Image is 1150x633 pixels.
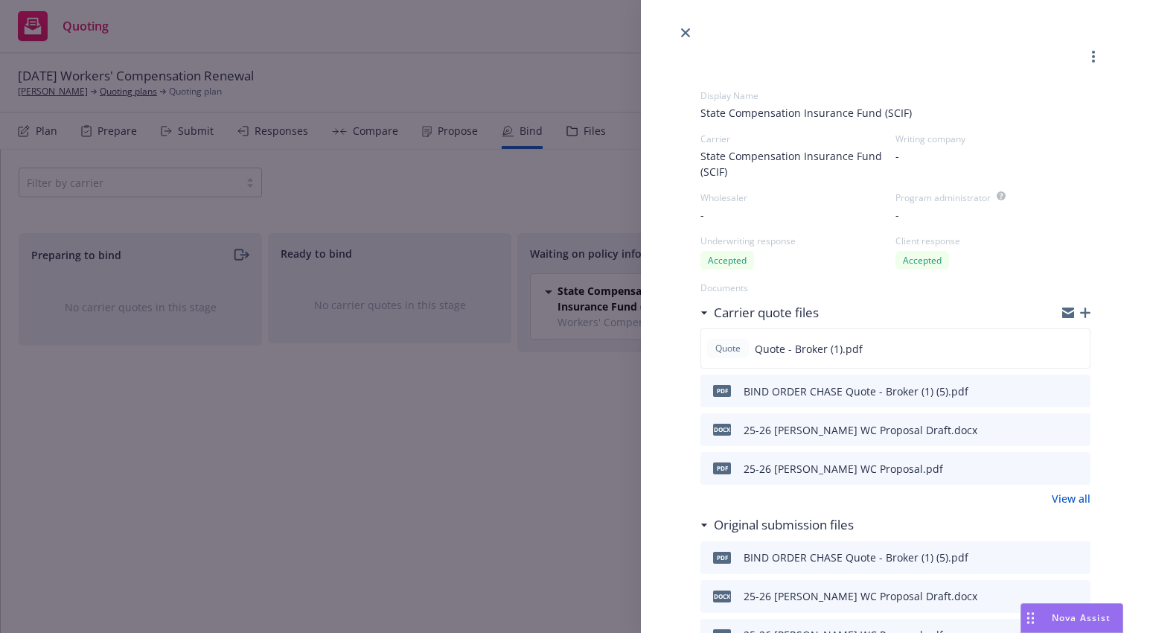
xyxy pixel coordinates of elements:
[744,550,968,565] div: BIND ORDER CHASE Quote - Broker (1) (5).pdf
[677,24,694,42] a: close
[1047,382,1059,400] button: download file
[713,552,731,563] span: pdf
[895,251,949,270] div: Accepted
[744,422,977,438] div: 25-26 [PERSON_NAME] WC Proposal Draft.docx
[895,235,1090,247] div: Client response
[1047,588,1059,605] button: download file
[744,384,968,399] div: BIND ORDER CHASE Quote - Broker (1) (5).pdf
[1052,611,1111,624] span: Nova Assist
[714,303,819,322] h3: Carrier quote files
[700,251,754,270] div: Accepted
[1052,491,1090,506] a: View all
[1071,382,1084,400] button: preview file
[700,281,1090,294] div: Documents
[700,133,895,145] div: Carrier
[700,89,1090,102] div: Display Name
[713,385,731,396] span: pdf
[700,303,819,322] div: Carrier quote files
[895,191,991,204] div: Program administrator
[1020,603,1123,633] button: Nova Assist
[744,461,943,477] div: 25-26 [PERSON_NAME] WC Proposal.pdf
[713,424,731,435] span: docx
[1071,459,1084,477] button: preview file
[700,105,1090,121] span: State Compensation Insurance Fund (SCIF)
[1071,588,1084,605] button: preview file
[700,191,895,204] div: Wholesaler
[1071,421,1084,439] button: preview file
[1047,340,1058,357] button: download file
[1047,459,1059,477] button: download file
[1047,549,1059,567] button: download file
[895,148,899,164] span: -
[1084,48,1102,66] a: more
[700,148,895,179] span: State Compensation Insurance Fund (SCIF)
[895,207,899,223] span: -
[700,235,895,247] div: Underwriting response
[713,591,731,602] span: docx
[1070,340,1084,357] button: preview file
[700,207,704,223] span: -
[1047,421,1059,439] button: download file
[1071,549,1084,567] button: preview file
[714,515,854,535] h3: Original submission files
[895,133,1090,145] div: Writing company
[713,342,743,355] span: Quote
[1021,604,1040,632] div: Drag to move
[700,515,854,535] div: Original submission files
[713,462,731,474] span: pdf
[755,341,863,357] span: Quote - Broker (1).pdf
[744,588,977,604] div: 25-26 [PERSON_NAME] WC Proposal Draft.docx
